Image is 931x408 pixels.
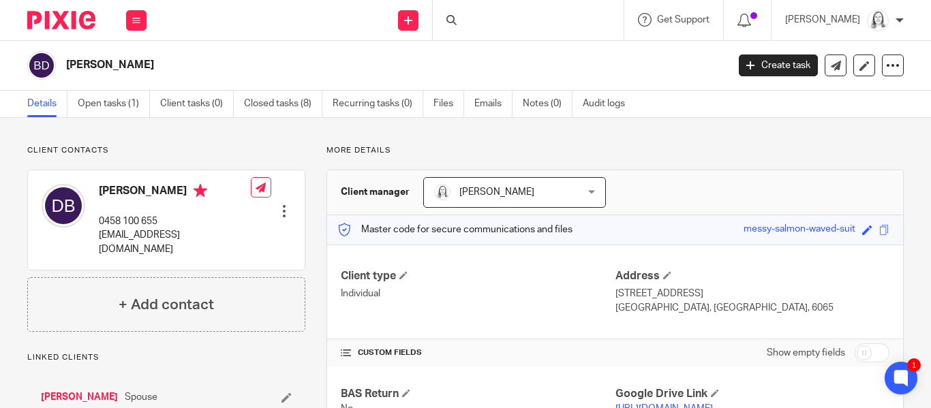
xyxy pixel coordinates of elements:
[615,269,889,283] h4: Address
[657,15,709,25] span: Get Support
[907,358,921,372] div: 1
[341,185,410,199] h3: Client manager
[27,145,305,156] p: Client contacts
[99,184,251,201] h4: [PERSON_NAME]
[119,294,214,315] h4: + Add contact
[459,187,534,197] span: [PERSON_NAME]
[78,91,150,117] a: Open tasks (1)
[337,223,573,236] p: Master code for secure communications and files
[341,347,615,358] h4: CUSTOM FIELDS
[194,184,207,198] i: Primary
[341,387,615,401] h4: BAS Return
[99,228,251,256] p: [EMAIL_ADDRESS][DOMAIN_NAME]
[767,346,845,360] label: Show empty fields
[434,184,451,200] img: Eleanor%20Shakeshaft.jpg
[27,352,305,363] p: Linked clients
[474,91,513,117] a: Emails
[333,91,423,117] a: Recurring tasks (0)
[523,91,573,117] a: Notes (0)
[583,91,635,117] a: Audit logs
[341,269,615,283] h4: Client type
[341,287,615,300] p: Individual
[27,11,95,29] img: Pixie
[244,91,322,117] a: Closed tasks (8)
[433,91,464,117] a: Files
[27,91,67,117] a: Details
[326,145,904,156] p: More details
[99,215,251,228] p: 0458 100 655
[739,54,818,76] a: Create task
[42,184,85,227] img: svg%3E
[160,91,234,117] a: Client tasks (0)
[27,51,56,80] img: svg%3E
[867,10,889,31] img: Eleanor%20Shakeshaft.jpg
[785,13,860,27] p: [PERSON_NAME]
[615,387,889,401] h4: Google Drive Link
[41,390,118,404] a: [PERSON_NAME]
[615,287,889,300] p: [STREET_ADDRESS]
[615,301,889,315] p: [GEOGRAPHIC_DATA], [GEOGRAPHIC_DATA], 6065
[125,390,157,404] span: Spouse
[66,58,588,72] h2: [PERSON_NAME]
[744,222,855,238] div: messy-salmon-waved-suit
